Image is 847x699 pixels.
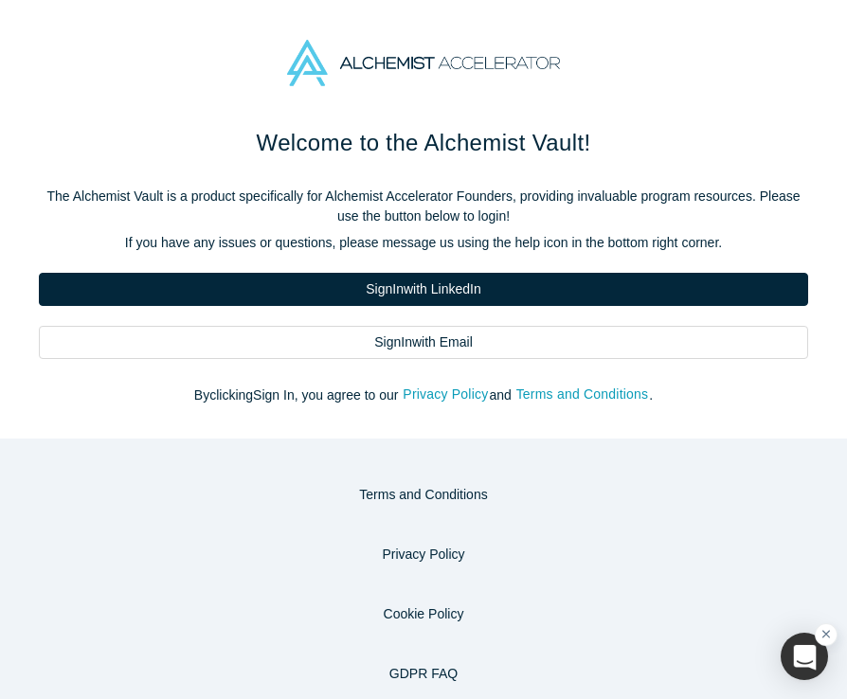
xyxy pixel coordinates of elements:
button: Terms and Conditions [339,478,507,511]
p: The Alchemist Vault is a product specifically for Alchemist Accelerator Founders, providing inval... [39,187,808,226]
img: Alchemist Accelerator Logo [287,40,560,86]
p: If you have any issues or questions, please message us using the help icon in the bottom right co... [39,233,808,253]
a: GDPR FAQ [369,657,478,690]
p: By clicking Sign In , you agree to our and . [39,385,808,405]
h1: Welcome to the Alchemist Vault! [39,126,808,160]
button: Cookie Policy [364,598,484,631]
a: SignInwith Email [39,326,808,359]
button: Privacy Policy [402,384,489,405]
a: SignInwith LinkedIn [39,273,808,306]
button: Privacy Policy [362,538,484,571]
button: Terms and Conditions [515,384,650,405]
